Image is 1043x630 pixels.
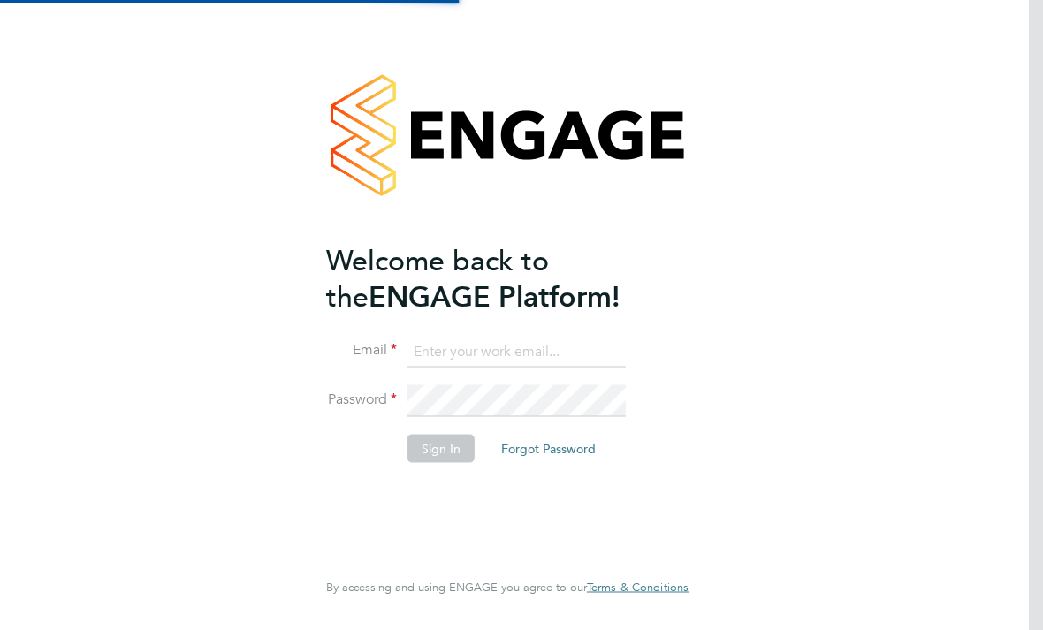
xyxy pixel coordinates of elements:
label: Email [326,341,397,360]
h2: ENGAGE Platform! [326,242,671,315]
a: Terms & Conditions [587,581,689,595]
label: Password [326,391,397,409]
button: Sign In [407,435,475,463]
span: By accessing and using ENGAGE you agree to our [326,580,689,595]
span: Terms & Conditions [587,580,689,595]
button: Forgot Password [487,435,610,463]
span: Welcome back to the [326,243,549,314]
input: Enter your work email... [407,336,626,368]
